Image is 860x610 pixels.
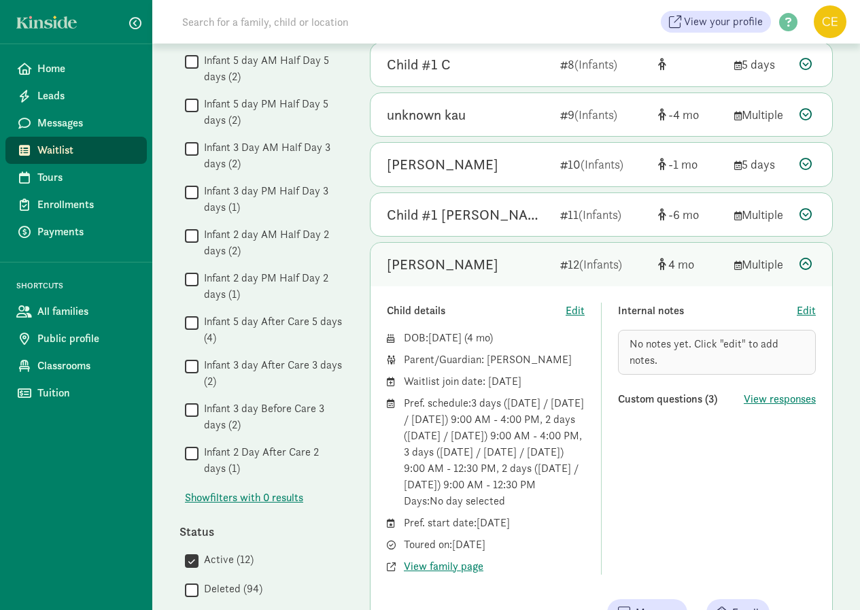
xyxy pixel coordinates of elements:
[5,164,147,191] a: Tours
[630,337,778,367] span: No notes yet. Click "edit" to add notes.
[668,156,698,172] span: -1
[37,88,136,104] span: Leads
[37,331,136,347] span: Public profile
[185,490,303,506] button: Showfilters with 0 results
[37,169,136,186] span: Tours
[199,552,254,568] label: Active (12)
[404,330,585,346] div: DOB: ( )
[404,537,585,553] div: Toured on: [DATE]
[5,55,147,82] a: Home
[404,373,585,390] div: Waitlist join date: [DATE]
[199,52,343,85] label: Infant 5 day AM Half Day 5 days (2)
[668,107,699,122] span: -4
[199,226,343,259] label: Infant 2 day AM Half Day 2 days (2)
[387,303,566,319] div: Child details
[560,55,647,73] div: 8
[199,401,343,433] label: Infant 3 day Before Care 3 days (2)
[668,256,694,272] span: 4
[199,183,343,216] label: Infant 3 day PM Half Day 3 days (1)
[37,224,136,240] span: Payments
[387,204,549,226] div: Child #1 Langhorst
[581,156,623,172] span: (Infants)
[744,391,816,407] button: View responses
[5,352,147,379] a: Classrooms
[5,109,147,137] a: Messages
[658,155,723,173] div: [object Object]
[5,218,147,245] a: Payments
[658,105,723,124] div: [object Object]
[668,207,699,222] span: -6
[387,54,451,75] div: Child #1 C
[5,137,147,164] a: Waitlist
[579,207,621,222] span: (Infants)
[792,545,860,610] iframe: Chat Widget
[734,205,789,224] div: Multiple
[734,105,789,124] div: Multiple
[797,303,816,319] button: Edit
[199,96,343,129] label: Infant 5 day PM Half Day 5 days (2)
[734,255,789,273] div: Multiple
[618,303,797,319] div: Internal notes
[5,379,147,407] a: Tuition
[560,105,647,124] div: 9
[404,515,585,531] div: Pref. start date: [DATE]
[5,298,147,325] a: All families
[734,155,789,173] div: 5 days
[199,314,343,346] label: Infant 5 day After Care 5 days (4)
[185,490,303,506] span: Show filters with 0 results
[684,14,763,30] span: View your profile
[579,256,622,272] span: (Infants)
[428,331,462,345] span: [DATE]
[37,197,136,213] span: Enrollments
[179,522,343,541] div: Status
[734,55,789,73] div: 5 days
[560,255,647,273] div: 12
[199,444,343,477] label: Infant 2 Day After Care 2 days (1)
[387,154,498,175] div: Penelope Robinson
[37,385,136,401] span: Tuition
[5,191,147,218] a: Enrollments
[658,205,723,224] div: [object Object]
[404,352,585,368] div: Parent/Guardian: [PERSON_NAME]
[560,155,647,173] div: 10
[199,357,343,390] label: Infant 3 day After Care 3 days (2)
[5,82,147,109] a: Leads
[574,56,617,72] span: (Infants)
[37,115,136,131] span: Messages
[37,142,136,158] span: Waitlist
[37,358,136,374] span: Classrooms
[387,254,498,275] div: Leni Lark
[658,55,723,73] div: [object Object]
[174,8,555,35] input: Search for a family, child or location
[37,303,136,320] span: All families
[199,581,262,597] label: Deleted (94)
[404,558,483,575] button: View family page
[574,107,617,122] span: (Infants)
[199,139,343,172] label: Infant 3 Day AM Half Day 3 days (2)
[37,61,136,77] span: Home
[661,11,771,33] a: View your profile
[199,270,343,303] label: Infant 2 day PM Half Day 2 days (1)
[467,331,489,345] span: 4
[618,391,744,407] div: Custom questions (3)
[387,104,466,126] div: unknown kau
[560,205,647,224] div: 11
[566,303,585,319] button: Edit
[404,395,585,509] div: Pref. schedule: 3 days ([DATE] / [DATE] / [DATE]) 9:00 AM - 4:00 PM, 2 days ([DATE] / [DATE]) 9:0...
[5,325,147,352] a: Public profile
[658,255,723,273] div: [object Object]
